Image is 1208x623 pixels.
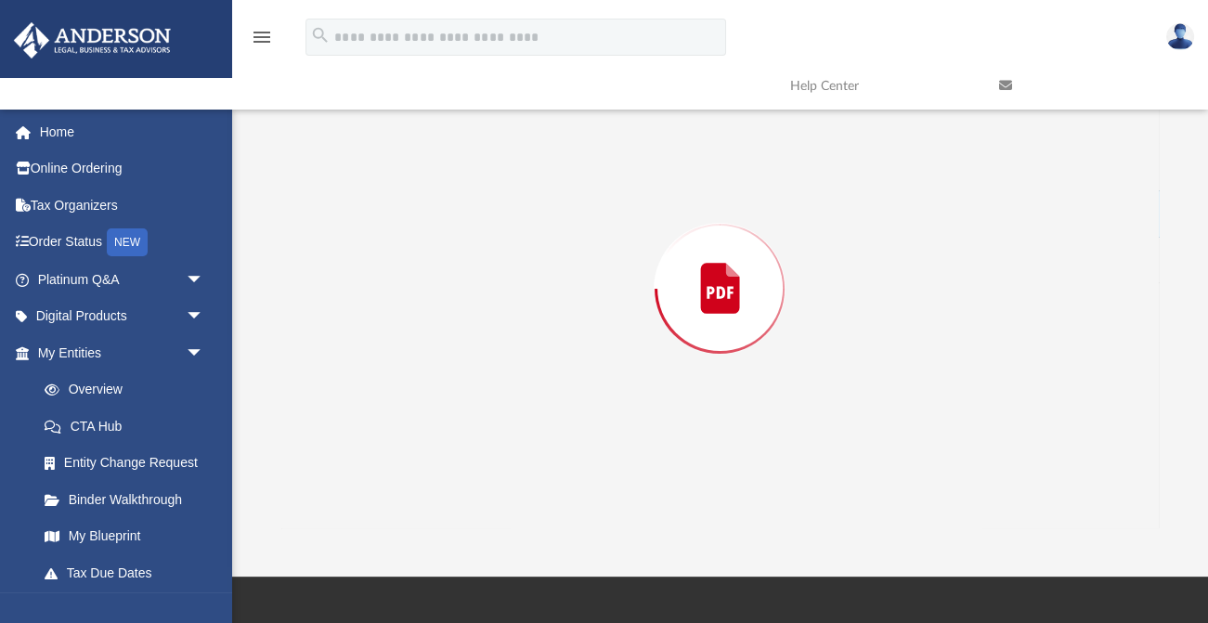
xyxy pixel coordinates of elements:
[186,261,223,299] span: arrow_drop_down
[13,261,232,298] a: Platinum Q&Aarrow_drop_down
[186,298,223,336] span: arrow_drop_down
[13,334,232,371] a: My Entitiesarrow_drop_down
[26,518,223,555] a: My Blueprint
[26,481,232,518] a: Binder Walkthrough
[251,35,273,48] a: menu
[251,26,273,48] i: menu
[26,554,232,591] a: Tax Due Dates
[8,22,176,58] img: Anderson Advisors Platinum Portal
[310,25,331,45] i: search
[1166,23,1194,50] img: User Pic
[13,150,232,188] a: Online Ordering
[13,298,232,335] a: Digital Productsarrow_drop_down
[776,49,985,123] a: Help Center
[186,334,223,372] span: arrow_drop_down
[13,187,232,224] a: Tax Organizers
[107,228,148,256] div: NEW
[26,371,232,409] a: Overview
[26,408,232,445] a: CTA Hub
[26,445,232,482] a: Entity Change Request
[13,113,232,150] a: Home
[13,224,232,262] a: Order StatusNEW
